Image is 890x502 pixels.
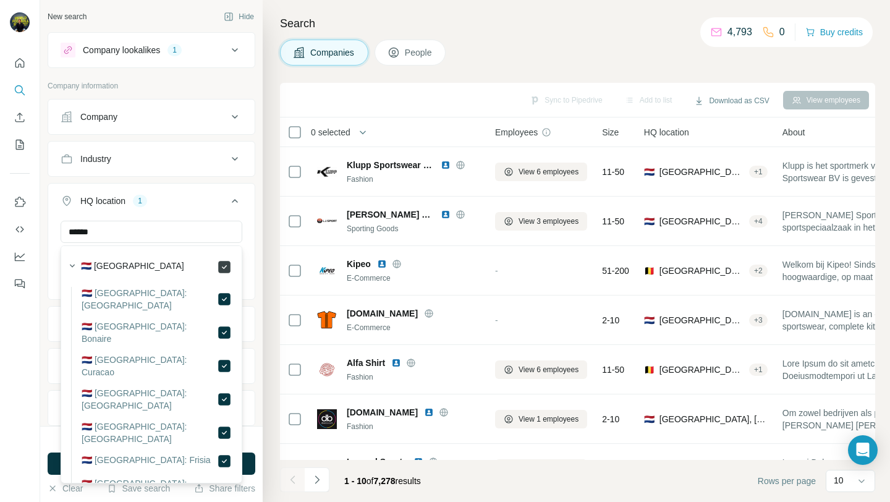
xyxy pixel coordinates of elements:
[374,476,396,486] span: 7,278
[519,166,578,177] span: View 6 employees
[391,358,401,368] img: LinkedIn logo
[495,315,498,325] span: -
[805,23,863,41] button: Buy credits
[48,393,255,423] button: Technologies
[602,413,619,425] span: 2-10
[344,476,367,486] span: 1 - 10
[80,111,117,123] div: Company
[82,477,217,502] label: 🇳🇱 [GEOGRAPHIC_DATA]: [GEOGRAPHIC_DATA]
[347,223,480,234] div: Sporting Goods
[82,420,217,445] label: 🇳🇱 [GEOGRAPHIC_DATA]: [GEOGRAPHIC_DATA]
[495,410,587,428] button: View 1 employees
[659,314,744,326] span: [GEOGRAPHIC_DATA], [GEOGRAPHIC_DATA]|[GEOGRAPHIC_DATA]
[424,407,434,417] img: LinkedIn logo
[377,259,387,269] img: LinkedIn logo
[347,258,371,270] span: Kipeo
[48,482,83,495] button: Clear
[659,413,768,425] span: [GEOGRAPHIC_DATA], [GEOGRAPHIC_DATA]
[602,314,619,326] span: 2-10
[347,421,480,432] div: Fashion
[48,144,255,174] button: Industry
[602,364,624,376] span: 11-50
[347,406,418,419] span: [DOMAIN_NAME]
[602,126,619,138] span: Size
[310,46,355,59] span: Companies
[749,166,768,177] div: + 1
[659,364,744,376] span: [GEOGRAPHIC_DATA], [GEOGRAPHIC_DATA], [GEOGRAPHIC_DATA]
[519,216,578,227] span: View 3 employees
[779,25,785,40] p: 0
[644,166,655,178] span: 🇳🇱
[347,322,480,333] div: E-Commerce
[347,159,434,171] span: Klupp Sportswear BV
[48,35,255,65] button: Company lookalikes1
[10,273,30,295] button: Feedback
[81,260,184,274] label: 🇳🇱 [GEOGRAPHIC_DATA]
[519,364,578,375] span: View 6 employees
[10,134,30,156] button: My lists
[347,357,385,369] span: Alfa Shirt
[749,315,768,326] div: + 3
[405,46,433,59] span: People
[644,126,689,138] span: HQ location
[644,215,655,228] span: 🇳🇱
[347,208,434,221] span: [PERSON_NAME] Sport
[519,414,578,425] span: View 1 employees
[317,409,337,429] img: Logo of drukbaas.nl
[347,372,480,383] div: Fashion
[194,482,255,495] button: Share filters
[10,52,30,74] button: Quick start
[80,153,111,165] div: Industry
[602,215,624,228] span: 11-50
[280,15,875,32] h4: Search
[685,91,778,110] button: Download as CSV
[82,454,211,469] label: 🇳🇱 [GEOGRAPHIC_DATA]: Frisia
[834,474,844,487] p: 10
[10,106,30,129] button: Enrich CSV
[659,265,744,277] span: [GEOGRAPHIC_DATA], [GEOGRAPHIC_DATA], [GEOGRAPHIC_DATA]
[48,102,255,132] button: Company
[305,467,329,492] button: Navigate to next page
[495,126,538,138] span: Employees
[495,459,587,478] button: View 5 employees
[317,360,337,380] img: Logo of Alfa Shirt
[495,163,587,181] button: View 6 employees
[167,45,182,56] div: 1
[644,265,655,277] span: 🇧🇪
[347,273,480,284] div: E-Commerce
[82,320,217,345] label: 🇳🇱 [GEOGRAPHIC_DATA]: Bonaire
[48,351,255,381] button: Employees (size)
[83,44,160,56] div: Company lookalikes
[749,216,768,227] div: + 4
[347,174,480,185] div: Fashion
[441,160,451,170] img: LinkedIn logo
[80,195,125,207] div: HQ location
[659,215,744,228] span: [GEOGRAPHIC_DATA], [GEOGRAPHIC_DATA]
[495,360,587,379] button: View 6 employees
[82,287,217,312] label: 🇳🇱 [GEOGRAPHIC_DATA]: [GEOGRAPHIC_DATA]
[848,435,878,465] div: Open Intercom Messenger
[48,309,255,339] button: Annual revenue ($)
[133,195,147,206] div: 1
[215,7,263,26] button: Hide
[82,387,217,412] label: 🇳🇱 [GEOGRAPHIC_DATA]: [GEOGRAPHIC_DATA]
[107,482,170,495] button: Save search
[311,126,350,138] span: 0 selected
[347,456,407,468] span: Legend Sports
[10,218,30,240] button: Use Surfe API
[317,211,337,231] img: Logo of L.J. Sport
[602,166,624,178] span: 11-50
[495,212,587,231] button: View 3 employees
[48,186,255,221] button: HQ location1
[749,265,768,276] div: + 2
[782,126,805,138] span: About
[441,210,451,219] img: LinkedIn logo
[749,364,768,375] div: + 1
[317,261,337,281] img: Logo of Kipeo
[644,413,655,425] span: 🇳🇱
[10,79,30,101] button: Search
[82,354,217,378] label: 🇳🇱 [GEOGRAPHIC_DATA]: Curacao
[367,476,374,486] span: of
[413,457,423,467] img: LinkedIn logo
[10,12,30,32] img: Avatar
